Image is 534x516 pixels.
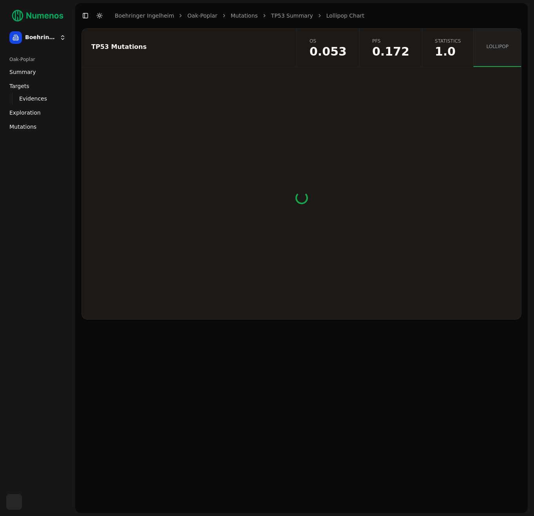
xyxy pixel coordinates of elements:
span: Targets [9,82,29,90]
a: Lollipop Chart [326,12,364,20]
div: Oak-Poplar [6,53,69,66]
span: 1.0 [435,46,461,58]
a: lollipop [473,29,521,67]
span: Evidences [19,95,47,102]
button: Toggle Dark Mode [94,10,105,21]
nav: breadcrumb [115,12,364,20]
a: TP53 Summary [271,12,313,20]
a: Exploration [6,106,69,119]
span: os [310,38,347,44]
span: Boehringer Ingelheim [25,34,56,41]
div: TP53 Mutations [91,44,285,50]
span: 0.053 [310,46,347,58]
a: os0.053 [297,29,359,67]
a: statistics1.0 [422,29,474,67]
span: Exploration [9,109,41,117]
span: lollipop [486,43,509,50]
span: Summary [9,68,36,76]
a: pfs0.172 [359,29,422,67]
span: Mutations [9,123,36,131]
a: Targets [6,80,69,92]
a: Oak-Poplar [187,12,217,20]
button: Boehringer Ingelheim [6,28,69,47]
a: Evidences [16,93,60,104]
span: 0.172 [372,46,409,58]
a: Mutations [231,12,258,20]
img: Numenos [6,6,69,25]
span: pfs [372,38,409,44]
button: Toggle Sidebar [80,10,91,21]
a: Mutations [6,120,69,133]
a: Boehringer Ingelheim [115,12,174,20]
span: statistics [435,38,461,44]
a: Summary [6,66,69,78]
